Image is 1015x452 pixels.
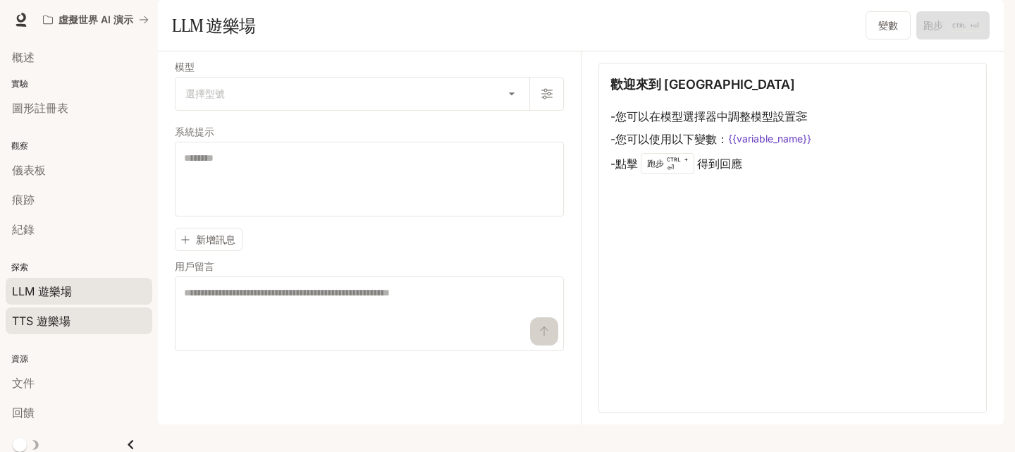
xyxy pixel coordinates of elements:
[615,109,796,123] font: 您可以在模型選擇器中調整模型設置
[37,6,155,34] button: 所有工作區
[610,77,795,92] font: 歡迎來到 [GEOGRAPHIC_DATA]
[647,158,664,169] font: 跑步
[610,132,615,146] font: -
[185,87,225,99] font: 選擇型號
[615,132,728,146] font: 您可以使用以下變數：
[175,260,214,272] font: 用戶留言
[866,11,911,39] button: 變數
[59,13,133,25] font: 虛擬世界 AI 演示
[175,228,242,251] button: 新增訊息
[175,126,214,138] font: 系統提示
[615,157,638,171] font: 點擊
[667,156,688,163] font: CTRL +
[728,132,811,146] code: {{variable_name}}
[878,19,898,31] font: 變數
[172,15,256,36] font: LLM 遊樂場
[175,61,195,73] font: 模型
[176,78,529,110] div: 選擇型號
[196,233,235,245] font: 新增訊息
[667,163,674,173] font: ⏎
[610,157,615,171] font: -
[610,109,615,123] font: -
[697,157,742,171] font: 得到回應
